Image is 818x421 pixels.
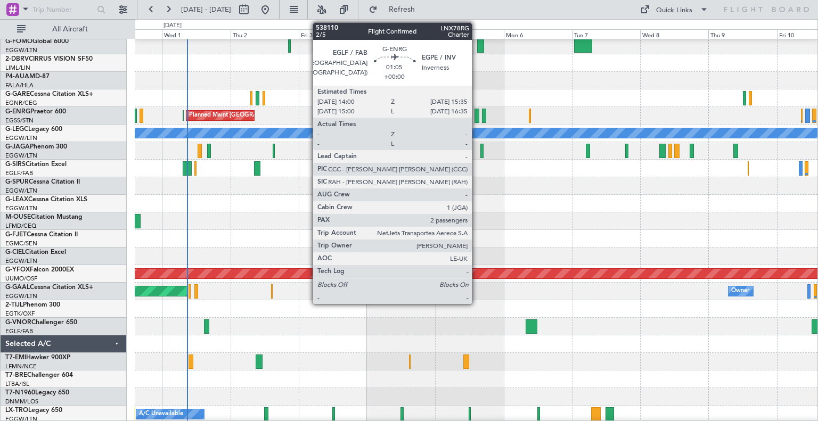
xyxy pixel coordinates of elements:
[5,196,87,203] a: G-LEAXCessna Citation XLS
[5,380,29,388] a: LTBA/ISL
[163,21,182,30] div: [DATE]
[5,319,77,326] a: G-VNORChallenger 650
[5,64,30,72] a: LIML/LIN
[181,5,231,14] span: [DATE] - [DATE]
[231,29,299,39] div: Thu 2
[5,214,31,220] span: M-OUSE
[5,109,30,115] span: G-ENRG
[5,267,30,273] span: G-YFOX
[12,21,116,38] button: All Aircraft
[5,232,27,238] span: G-FJET
[364,1,428,18] button: Refresh
[5,319,31,326] span: G-VNOR
[5,38,69,45] a: G-FOMOGlobal 6000
[5,310,35,318] a: EGTK/OXF
[5,161,67,168] a: G-SIRSCitation Excel
[5,267,74,273] a: G-YFOXFalcon 2000EX
[5,73,50,80] a: P4-AUAMD-87
[380,6,424,13] span: Refresh
[5,327,33,335] a: EGLF/FAB
[5,232,78,238] a: G-FJETCessna Citation II
[504,29,572,39] div: Mon 6
[299,29,367,39] div: Fri 3
[5,284,30,291] span: G-GAAL
[635,1,714,18] button: Quick Links
[5,56,29,62] span: 2-DBRV
[5,398,38,406] a: DNMM/LOS
[5,73,29,80] span: P4-AUA
[5,302,60,308] a: 2-TIJLPhenom 300
[5,179,29,185] span: G-SPUR
[162,29,230,39] div: Wed 1
[5,134,37,142] a: EGGW/LTN
[5,275,37,283] a: UUMO/OSF
[572,29,640,39] div: Tue 7
[5,144,30,150] span: G-JAGA
[189,108,357,123] div: Planned Maint [GEOGRAPHIC_DATA] ([GEOGRAPHIC_DATA])
[5,152,37,160] a: EGGW/LTN
[5,126,28,133] span: G-LEGC
[5,292,37,300] a: EGGW/LTN
[708,29,776,39] div: Thu 9
[5,204,37,212] a: EGGW/LTN
[5,372,73,378] a: T7-BREChallenger 604
[5,284,93,291] a: G-GAALCessna Citation XLS+
[5,354,26,361] span: T7-EMI
[5,169,33,177] a: EGLF/FAB
[731,283,749,299] div: Owner
[5,81,34,89] a: FALA/HLA
[5,302,23,308] span: 2-TIJL
[5,222,36,230] a: LFMD/CEQ
[5,187,37,195] a: EGGW/LTN
[5,407,62,414] a: LX-TROLegacy 650
[5,390,69,396] a: T7-N1960Legacy 650
[640,29,708,39] div: Wed 8
[5,126,62,133] a: G-LEGCLegacy 600
[5,161,26,168] span: G-SIRS
[435,29,503,39] div: Sun 5
[5,109,66,115] a: G-ENRGPraetor 600
[5,240,37,247] a: EGMC/SEN
[367,29,435,39] div: Sat 4
[5,91,93,97] a: G-GARECessna Citation XLS+
[5,46,37,54] a: EGGW/LTN
[5,249,66,255] a: G-CIELCitation Excel
[5,407,28,414] span: LX-TRO
[5,362,37,370] a: LFMN/NCE
[5,38,32,45] span: G-FOMO
[5,56,93,62] a: 2-DBRVCIRRUS VISION SF50
[5,99,37,107] a: EGNR/CEG
[5,390,35,396] span: T7-N1960
[656,5,692,16] div: Quick Links
[5,196,28,203] span: G-LEAX
[5,257,37,265] a: EGGW/LTN
[32,2,94,18] input: Trip Number
[5,179,80,185] a: G-SPURCessna Citation II
[5,117,34,125] a: EGSS/STN
[5,354,70,361] a: T7-EMIHawker 900XP
[5,372,27,378] span: T7-BRE
[5,144,67,150] a: G-JAGAPhenom 300
[5,214,83,220] a: M-OUSECitation Mustang
[28,26,112,33] span: All Aircraft
[5,91,30,97] span: G-GARE
[5,249,25,255] span: G-CIEL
